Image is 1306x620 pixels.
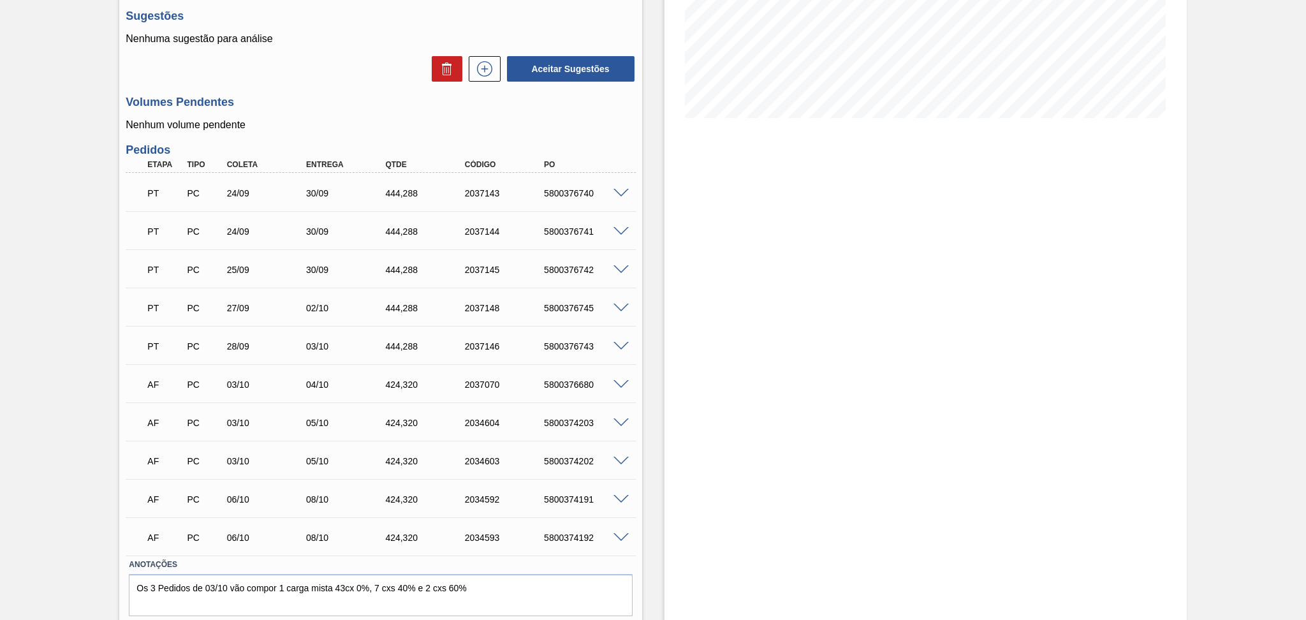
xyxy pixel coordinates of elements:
p: PT [147,303,182,313]
div: 444,288 [382,303,471,313]
div: 5800376740 [541,188,630,198]
div: 30/09/2025 [303,265,392,275]
div: 5800376745 [541,303,630,313]
div: 2034592 [462,494,551,505]
div: 2037144 [462,226,551,237]
div: 2034604 [462,418,551,428]
div: 424,320 [382,380,471,390]
div: 2037146 [462,341,551,351]
div: Nova sugestão [462,56,501,82]
div: Pedido de Compra [184,418,225,428]
p: PT [147,265,182,275]
div: 2037070 [462,380,551,390]
div: 03/10/2025 [303,341,392,351]
label: Anotações [129,556,632,574]
div: 30/09/2025 [303,226,392,237]
div: 444,288 [382,265,471,275]
div: 30/09/2025 [303,188,392,198]
div: Etapa [144,160,186,169]
div: Pedido de Compra [184,341,225,351]
button: Aceitar Sugestões [507,56,635,82]
div: 444,288 [382,188,471,198]
div: Pedido em Trânsito [144,294,186,322]
div: Pedido de Compra [184,533,225,543]
div: 27/09/2025 [224,303,313,313]
p: AF [147,380,182,390]
div: 05/10/2025 [303,456,392,466]
div: Pedido em Trânsito [144,256,186,284]
div: 24/09/2025 [224,226,313,237]
p: AF [147,456,182,466]
div: 424,320 [382,418,471,428]
div: 05/10/2025 [303,418,392,428]
div: Aguardando Faturamento [144,447,186,475]
div: Pedido de Compra [184,456,225,466]
div: 08/10/2025 [303,494,392,505]
div: 5800376680 [541,380,630,390]
div: Pedido de Compra [184,303,225,313]
div: 5800376742 [541,265,630,275]
div: 5800374202 [541,456,630,466]
div: 424,320 [382,456,471,466]
div: 2037145 [462,265,551,275]
div: Coleta [224,160,313,169]
div: 5800376743 [541,341,630,351]
div: Pedido de Compra [184,494,225,505]
div: 06/10/2025 [224,533,313,543]
div: 2037143 [462,188,551,198]
p: Nenhum volume pendente [126,119,635,131]
p: Nenhuma sugestão para análise [126,33,635,45]
div: 5800374191 [541,494,630,505]
div: 2037148 [462,303,551,313]
p: PT [147,226,182,237]
div: 2034603 [462,456,551,466]
div: 08/10/2025 [303,533,392,543]
p: PT [147,341,182,351]
div: Pedido de Compra [184,226,225,237]
div: Aceitar Sugestões [501,55,636,83]
h3: Pedidos [126,144,635,157]
div: 02/10/2025 [303,303,392,313]
div: 444,288 [382,226,471,237]
div: 03/10/2025 [224,456,313,466]
p: AF [147,418,182,428]
div: Aguardando Faturamento [144,409,186,437]
div: Aguardando Faturamento [144,371,186,399]
h3: Sugestões [126,10,635,23]
div: 24/09/2025 [224,188,313,198]
div: Qtde [382,160,471,169]
div: 5800374192 [541,533,630,543]
p: PT [147,188,182,198]
div: Aguardando Faturamento [144,485,186,513]
div: Tipo [184,160,225,169]
div: Pedido em Trânsito [144,332,186,360]
div: 5800374203 [541,418,630,428]
p: AF [147,494,182,505]
div: 28/09/2025 [224,341,313,351]
div: Pedido de Compra [184,265,225,275]
div: 424,320 [382,494,471,505]
div: Entrega [303,160,392,169]
div: 444,288 [382,341,471,351]
div: PO [541,160,630,169]
div: Excluir Sugestões [425,56,462,82]
div: 03/10/2025 [224,418,313,428]
div: Pedido de Compra [184,188,225,198]
div: 25/09/2025 [224,265,313,275]
div: 5800376741 [541,226,630,237]
div: 03/10/2025 [224,380,313,390]
div: Pedido de Compra [184,380,225,390]
div: Aguardando Faturamento [144,524,186,552]
div: 04/10/2025 [303,380,392,390]
div: Pedido em Trânsito [144,218,186,246]
div: Código [462,160,551,169]
p: AF [147,533,182,543]
textarea: Os 3 Pedidos de 03/10 vão compor 1 carga mista 43cx 0%, 7 cxs 40% e 2 cxs 60% [129,574,632,616]
h3: Volumes Pendentes [126,96,635,109]
div: Pedido em Trânsito [144,179,186,207]
div: 2034593 [462,533,551,543]
div: 424,320 [382,533,471,543]
div: 06/10/2025 [224,494,313,505]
